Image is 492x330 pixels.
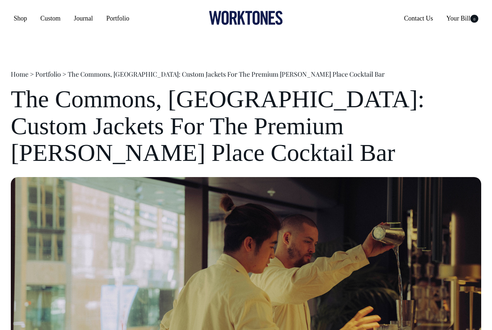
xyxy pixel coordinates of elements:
a: Contact Us [401,12,436,25]
a: Home [11,70,28,78]
h1: The Commons, [GEOGRAPHIC_DATA]: Custom Jackets For The Premium [PERSON_NAME] Place Cocktail Bar [11,86,481,166]
a: Your Bill0 [443,12,481,25]
a: Custom [37,12,63,25]
a: Portfolio [35,70,61,78]
span: 0 [470,15,478,23]
span: The Commons, [GEOGRAPHIC_DATA]: Custom Jackets For The Premium [PERSON_NAME] Place Cocktail Bar [68,70,385,78]
a: Portfolio [103,12,132,25]
span: > [30,70,34,78]
a: Shop [11,12,30,25]
a: Journal [71,12,96,25]
span: > [62,70,66,78]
